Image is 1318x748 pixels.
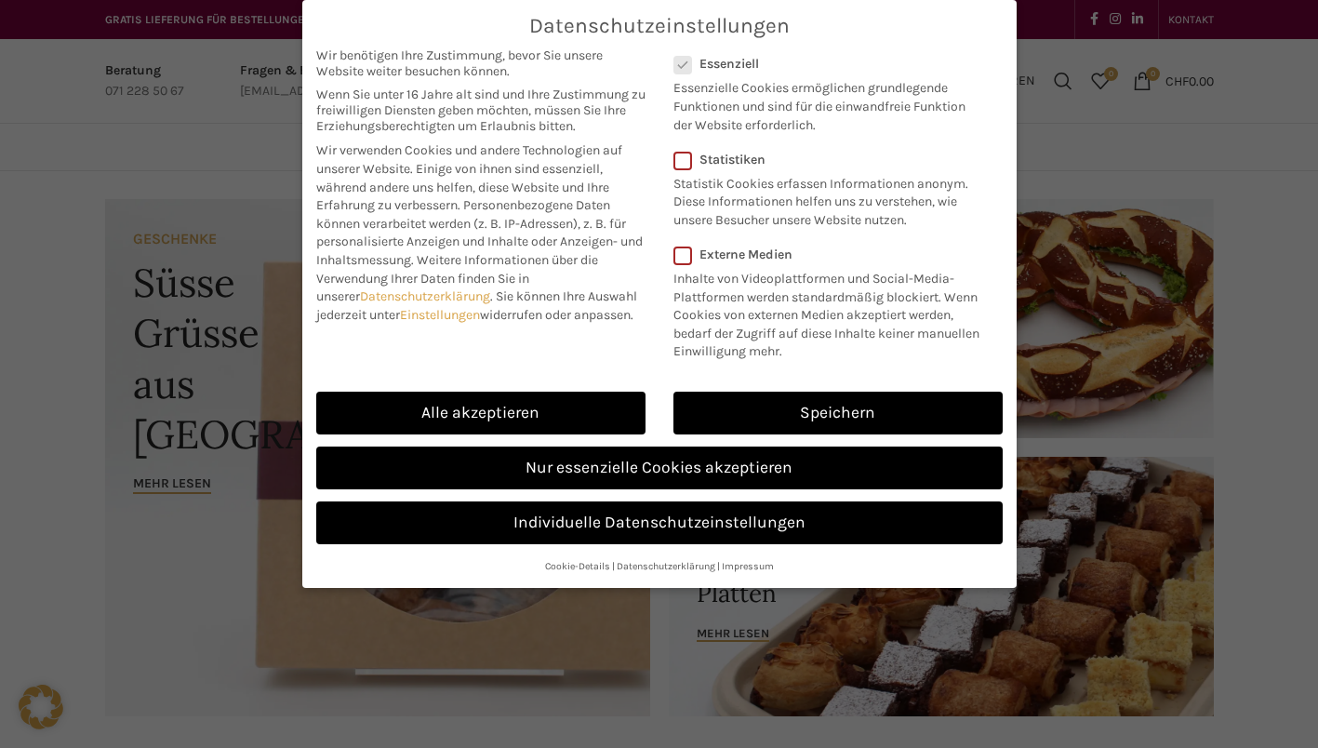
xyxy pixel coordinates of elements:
[673,56,979,72] label: Essenziell
[545,560,610,572] a: Cookie-Details
[529,14,790,38] span: Datenschutzeinstellungen
[673,152,979,167] label: Statistiken
[360,288,490,304] a: Datenschutzerklärung
[673,262,991,361] p: Inhalte von Videoplattformen und Social-Media-Plattformen werden standardmäßig blockiert. Wenn Co...
[673,72,979,134] p: Essenzielle Cookies ermöglichen grundlegende Funktionen und sind für die einwandfreie Funktion de...
[400,307,480,323] a: Einstellungen
[722,560,774,572] a: Impressum
[316,197,643,268] span: Personenbezogene Daten können verarbeitet werden (z. B. IP-Adressen), z. B. für personalisierte A...
[617,560,715,572] a: Datenschutzerklärung
[673,167,979,230] p: Statistik Cookies erfassen Informationen anonym. Diese Informationen helfen uns zu verstehen, wie...
[316,501,1003,544] a: Individuelle Datenschutzeinstellungen
[316,87,646,134] span: Wenn Sie unter 16 Jahre alt sind und Ihre Zustimmung zu freiwilligen Diensten geben möchten, müss...
[673,247,991,262] label: Externe Medien
[316,47,646,79] span: Wir benötigen Ihre Zustimmung, bevor Sie unsere Website weiter besuchen können.
[316,392,646,434] a: Alle akzeptieren
[316,142,622,213] span: Wir verwenden Cookies und andere Technologien auf unserer Website. Einige von ihnen sind essenzie...
[316,447,1003,489] a: Nur essenzielle Cookies akzeptieren
[673,392,1003,434] a: Speichern
[316,252,598,304] span: Weitere Informationen über die Verwendung Ihrer Daten finden Sie in unserer .
[316,288,637,323] span: Sie können Ihre Auswahl jederzeit unter widerrufen oder anpassen.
